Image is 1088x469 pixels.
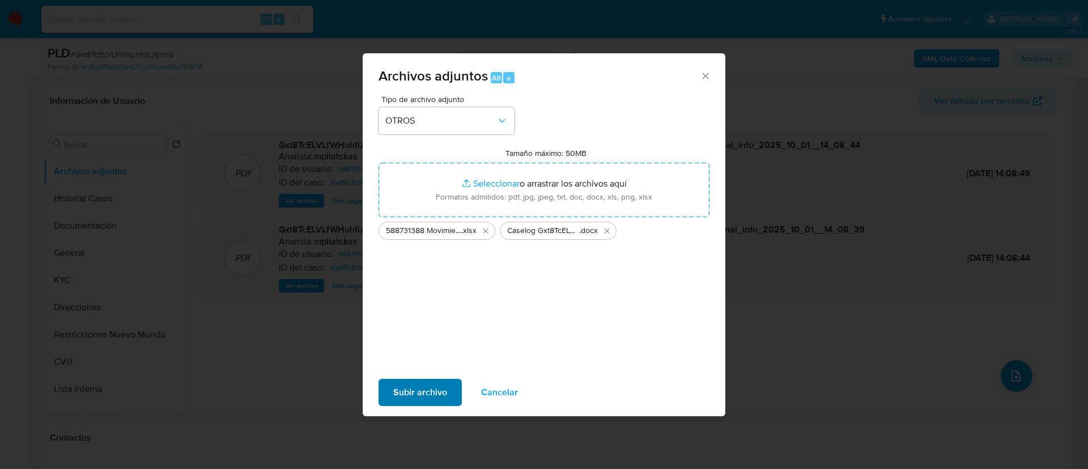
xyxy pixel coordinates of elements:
span: OTROS [385,115,496,126]
span: 588731388 Movimientos [386,225,461,236]
span: Tipo de archivo adjunto [381,95,517,103]
span: Subir archivo [393,380,447,405]
button: Subir archivo [379,379,462,406]
label: Tamaño máximo: 50MB [505,148,586,158]
span: .xlsx [461,225,477,236]
button: Eliminar Caselog Gxt8TcELVLfWHuhfizLjRmn6_2025_09_17_15_35_51.docx [600,224,614,238]
span: Caselog Gxt8TcELVLfWHuhfizLjRmn6_2025_09_17_15_35_51 [507,225,579,236]
button: Cerrar [700,70,710,81]
button: OTROS [379,107,515,134]
span: Archivos adjuntos [379,66,488,86]
span: Cancelar [481,380,518,405]
span: a [507,73,511,83]
ul: Archivos seleccionados [379,217,709,240]
span: .docx [579,225,598,236]
button: Cancelar [466,379,533,406]
span: Alt [492,73,501,83]
button: Eliminar 588731388 Movimientos.xlsx [479,224,492,238]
